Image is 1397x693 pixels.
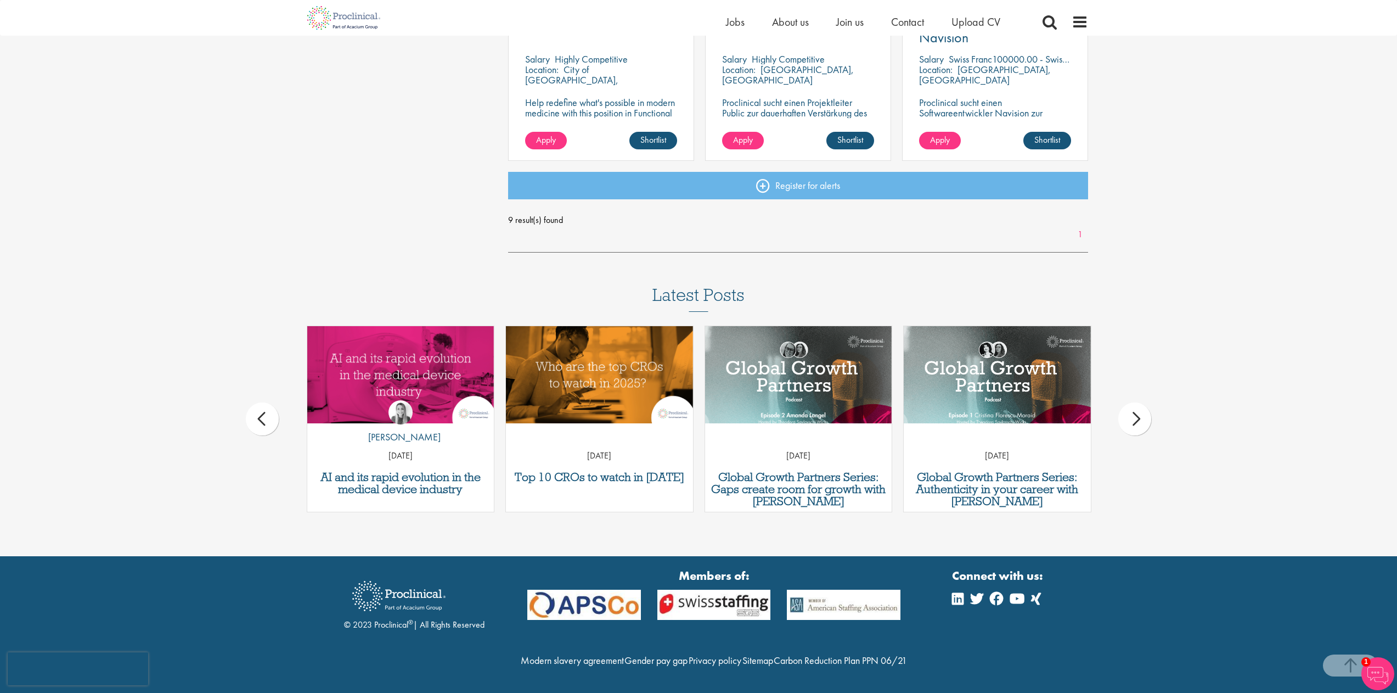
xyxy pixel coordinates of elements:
[919,53,944,65] span: Salary
[525,53,550,65] span: Salary
[919,63,1051,86] p: [GEOGRAPHIC_DATA], [GEOGRAPHIC_DATA]
[307,450,494,462] p: [DATE]
[705,450,892,462] p: [DATE]
[629,132,677,149] a: Shortlist
[506,326,693,423] img: Top 10 CROs 2025 | Proclinical
[891,15,924,29] a: Contact
[511,471,688,483] a: Top 10 CROs to watch in [DATE]
[506,326,693,423] a: Link to a post
[722,63,756,76] span: Location:
[624,654,688,667] a: Gender pay gap
[726,15,745,29] a: Jobs
[904,450,1091,462] p: [DATE]
[909,471,1085,507] a: Global Growth Partners Series: Authenticity in your career with [PERSON_NAME]
[525,132,567,149] a: Apply
[344,573,485,631] div: © 2023 Proclinical | All Rights Reserved
[952,567,1045,584] strong: Connect with us:
[1361,657,1371,667] span: 1
[508,172,1089,199] a: Register for alerts
[742,654,773,667] a: Sitemap
[525,63,559,76] span: Location:
[722,97,874,139] p: Proclinical sucht einen Projektleiter Public zur dauerhaften Verstärkung des Teams unseres Kunden...
[733,134,753,146] span: Apply
[649,590,779,620] img: APSCo
[536,134,556,146] span: Apply
[246,403,279,435] div: prev
[307,326,494,423] img: AI and Its Impact on the Medical Device Industry | Proclinical
[779,590,909,620] img: APSCo
[919,132,961,149] a: Apply
[1072,228,1088,241] a: 1
[8,652,148,685] iframe: reCAPTCHA
[525,97,677,128] p: Help redefine what's possible in modern medicine with this position in Functional Analysis!
[555,53,628,65] p: Highly Competitive
[930,134,950,146] span: Apply
[519,590,649,620] img: APSCo
[1023,132,1071,149] a: Shortlist
[904,326,1091,423] a: Link to a post
[722,63,854,86] p: [GEOGRAPHIC_DATA], [GEOGRAPHIC_DATA]
[508,212,1089,228] span: 9 result(s) found
[836,15,864,29] a: Join us
[919,97,1071,149] p: Proclinical sucht einen Softwareentwickler Navision zur dauerhaften Verstärkung des Teams unseres...
[705,326,892,423] a: Link to a post
[826,132,874,149] a: Shortlist
[752,53,825,65] p: Highly Competitive
[722,132,764,149] a: Apply
[307,326,494,423] a: Link to a post
[527,567,900,584] strong: Members of:
[360,430,441,444] p: [PERSON_NAME]
[919,63,953,76] span: Location:
[521,654,624,667] a: Modern slavery agreement
[408,618,413,627] sup: ®
[360,400,441,450] a: Hannah Burke [PERSON_NAME]
[711,471,887,507] a: Global Growth Partners Series: Gaps create room for growth with [PERSON_NAME]
[652,286,745,312] h3: Latest Posts
[344,573,454,619] img: Proclinical Recruitment
[388,400,413,424] img: Hannah Burke
[506,450,693,462] p: [DATE]
[1118,403,1151,435] div: next
[919,17,1071,44] a: Software Developer Navision
[1361,657,1394,690] img: Chatbot
[772,15,809,29] a: About us
[689,654,741,667] a: Privacy policy
[722,53,747,65] span: Salary
[313,471,489,495] a: AI and its rapid evolution in the medical device industry
[774,654,907,667] a: Carbon Reduction Plan PPN 06/21
[949,53,1174,65] p: Swiss Franc100000.00 - Swiss Franc110000.00 per annum
[525,63,618,97] p: City of [GEOGRAPHIC_DATA], [GEOGRAPHIC_DATA]
[951,15,1000,29] a: Upload CV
